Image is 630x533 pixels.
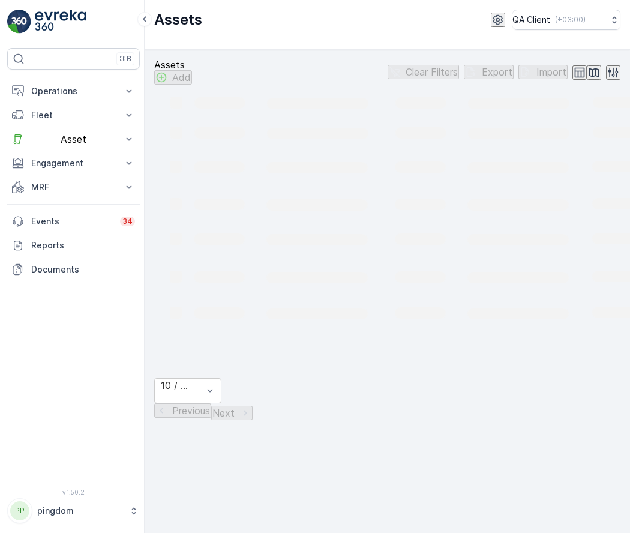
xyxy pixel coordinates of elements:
[464,65,514,79] button: Export
[7,233,140,257] a: Reports
[7,127,140,151] button: Asset
[31,109,116,121] p: Fleet
[119,54,131,64] p: ⌘B
[7,175,140,199] button: MRF
[154,10,202,29] p: Assets
[31,85,116,97] p: Operations
[7,257,140,282] a: Documents
[7,151,140,175] button: Engagement
[161,380,193,391] div: 10 / Page
[35,10,86,34] img: logo_light-DOdMpM7g.png
[7,209,140,233] a: Events34
[37,505,123,517] p: pingdom
[31,239,135,251] p: Reports
[536,67,566,77] p: Import
[7,103,140,127] button: Fleet
[518,65,568,79] button: Import
[7,489,140,496] span: v 1.50.2
[10,501,29,520] div: PP
[512,14,550,26] p: QA Client
[31,157,116,169] p: Engagement
[172,72,191,83] p: Add
[154,403,211,418] button: Previous
[172,405,210,416] p: Previous
[154,59,192,70] p: Assets
[31,181,116,193] p: MRF
[7,10,31,34] img: logo
[406,67,458,77] p: Clear Filters
[7,79,140,103] button: Operations
[212,408,235,418] p: Next
[154,70,192,85] button: Add
[388,65,459,79] button: Clear Filters
[211,406,253,420] button: Next
[31,215,113,227] p: Events
[7,498,140,523] button: PPpingdom
[31,134,116,145] p: Asset
[122,217,133,226] p: 34
[555,15,586,25] p: ( +03:00 )
[482,67,512,77] p: Export
[31,263,135,276] p: Documents
[512,10,620,30] button: QA Client(+03:00)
